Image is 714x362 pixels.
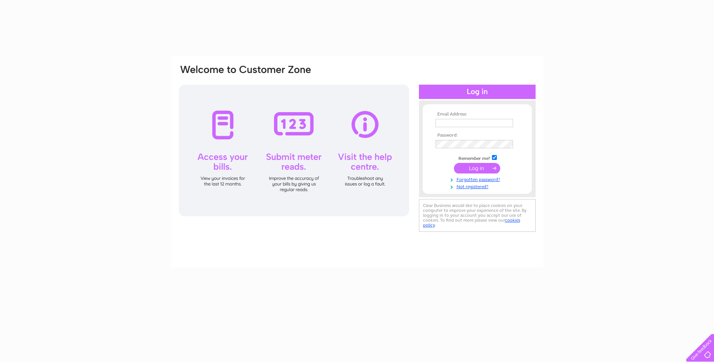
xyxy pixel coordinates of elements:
[434,133,521,138] th: Password:
[434,112,521,117] th: Email Address:
[435,183,521,190] a: Not registered?
[419,199,536,232] div: Clear Business would like to place cookies on your computer to improve your experience of the sit...
[423,218,520,228] a: cookies policy
[434,154,521,161] td: Remember me?
[435,175,521,183] a: Forgotten password?
[454,163,500,173] input: Submit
